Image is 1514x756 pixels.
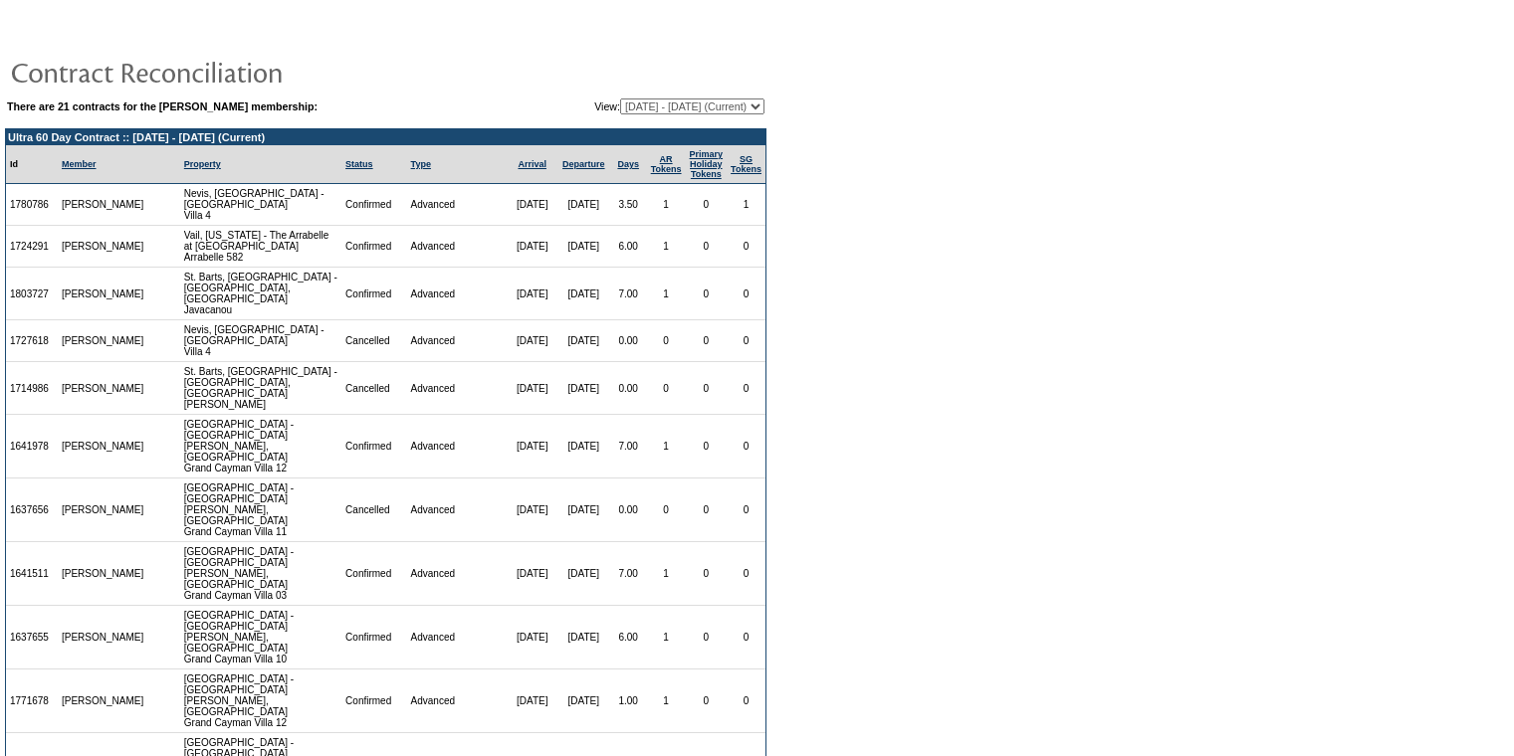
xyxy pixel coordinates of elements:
td: 0 [686,226,728,268]
td: 7.00 [610,415,647,478]
td: 1.00 [610,669,647,733]
td: [DATE] [557,226,610,268]
td: 0.00 [610,478,647,542]
td: [PERSON_NAME] [58,184,148,226]
td: Confirmed [341,184,406,226]
td: 1714986 [6,362,58,415]
td: [PERSON_NAME] [58,320,148,362]
td: 0 [686,669,728,733]
td: 7.00 [610,542,647,606]
td: [DATE] [508,320,557,362]
a: Arrival [518,159,546,169]
td: Advanced [407,268,508,320]
b: There are 21 contracts for the [PERSON_NAME] membership: [7,100,318,112]
td: 1 [727,184,765,226]
td: [DATE] [508,184,557,226]
td: [PERSON_NAME] [58,362,148,415]
td: 0 [727,478,765,542]
td: 0 [727,268,765,320]
a: Primary HolidayTokens [690,149,724,179]
td: 0 [686,362,728,415]
td: 0 [727,542,765,606]
td: Confirmed [341,268,406,320]
td: 1771678 [6,669,58,733]
td: [PERSON_NAME] [58,542,148,606]
td: 0 [686,320,728,362]
td: [DATE] [557,415,610,478]
a: Type [411,159,431,169]
td: 0 [727,362,765,415]
td: 0 [686,606,728,669]
td: 1 [647,415,686,478]
td: Advanced [407,226,508,268]
td: [DATE] [508,226,557,268]
td: [DATE] [557,542,610,606]
td: 0 [686,184,728,226]
td: [DATE] [508,362,557,415]
td: [DATE] [557,268,610,320]
td: 1641511 [6,542,58,606]
td: [PERSON_NAME] [58,669,148,733]
td: [GEOGRAPHIC_DATA] - [GEOGRAPHIC_DATA][PERSON_NAME], [GEOGRAPHIC_DATA] Grand Cayman Villa 03 [180,542,341,606]
td: [DATE] [508,606,557,669]
td: 0 [686,268,728,320]
td: 0 [647,478,686,542]
td: St. Barts, [GEOGRAPHIC_DATA] - [GEOGRAPHIC_DATA], [GEOGRAPHIC_DATA] Javacanou [180,268,341,320]
td: Ultra 60 Day Contract :: [DATE] - [DATE] (Current) [6,129,765,145]
td: 1 [647,226,686,268]
td: Vail, [US_STATE] - The Arrabelle at [GEOGRAPHIC_DATA] Arrabelle 582 [180,226,341,268]
td: 7.00 [610,268,647,320]
a: Member [62,159,97,169]
td: [GEOGRAPHIC_DATA] - [GEOGRAPHIC_DATA][PERSON_NAME], [GEOGRAPHIC_DATA] Grand Cayman Villa 10 [180,606,341,669]
td: [GEOGRAPHIC_DATA] - [GEOGRAPHIC_DATA][PERSON_NAME], [GEOGRAPHIC_DATA] Grand Cayman Villa 12 [180,669,341,733]
td: Nevis, [GEOGRAPHIC_DATA] - [GEOGRAPHIC_DATA] Villa 4 [180,320,341,362]
td: [DATE] [557,362,610,415]
td: 0 [686,478,728,542]
td: [DATE] [557,478,610,542]
td: 1 [647,184,686,226]
td: 3.50 [610,184,647,226]
td: [DATE] [508,268,557,320]
td: [PERSON_NAME] [58,415,148,478]
td: 0 [727,669,765,733]
td: 1780786 [6,184,58,226]
td: 1727618 [6,320,58,362]
td: 1637656 [6,478,58,542]
td: Confirmed [341,669,406,733]
td: Confirmed [341,542,406,606]
td: [PERSON_NAME] [58,478,148,542]
td: Advanced [407,184,508,226]
td: 0 [727,606,765,669]
td: Cancelled [341,320,406,362]
td: 1803727 [6,268,58,320]
td: Nevis, [GEOGRAPHIC_DATA] - [GEOGRAPHIC_DATA] Villa 4 [180,184,341,226]
a: SGTokens [731,154,761,174]
td: Confirmed [341,415,406,478]
td: Advanced [407,415,508,478]
td: 1 [647,542,686,606]
td: [DATE] [508,478,557,542]
td: 0.00 [610,320,647,362]
td: 0.00 [610,362,647,415]
a: Departure [562,159,605,169]
td: [DATE] [557,606,610,669]
td: 0 [647,362,686,415]
td: [DATE] [508,542,557,606]
td: [GEOGRAPHIC_DATA] - [GEOGRAPHIC_DATA][PERSON_NAME], [GEOGRAPHIC_DATA] Grand Cayman Villa 11 [180,478,341,542]
td: Cancelled [341,478,406,542]
td: 0 [727,320,765,362]
td: 0 [686,542,728,606]
td: Advanced [407,542,508,606]
td: 6.00 [610,606,647,669]
td: 0 [686,415,728,478]
td: [PERSON_NAME] [58,606,148,669]
td: 1 [647,268,686,320]
td: [GEOGRAPHIC_DATA] - [GEOGRAPHIC_DATA][PERSON_NAME], [GEOGRAPHIC_DATA] Grand Cayman Villa 12 [180,415,341,478]
td: [DATE] [557,184,610,226]
td: [DATE] [557,669,610,733]
a: ARTokens [651,154,682,174]
td: View: [497,98,764,114]
td: Confirmed [341,226,406,268]
img: pgTtlContractReconciliation.gif [10,52,408,92]
td: 0 [727,226,765,268]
